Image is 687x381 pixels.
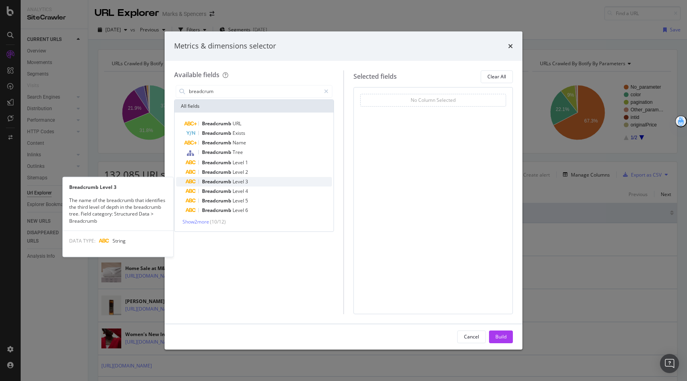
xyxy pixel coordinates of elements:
div: All fields [175,100,334,113]
span: Breadcrumb [202,130,233,136]
button: Build [489,330,513,343]
span: ( 10 / 12 ) [210,218,226,225]
div: Breadcrumb Level 3 [63,184,173,190]
input: Search by field name [188,86,320,97]
span: 2 [245,169,248,175]
div: modal [165,31,522,350]
div: Cancel [464,333,479,340]
span: URL [233,120,241,127]
span: Breadcrumb [202,178,233,185]
div: Selected fields [353,72,397,81]
span: Level [233,159,245,166]
span: 5 [245,197,248,204]
div: Open Intercom Messenger [660,354,679,373]
span: Breadcrumb [202,149,233,156]
span: 3 [245,178,248,185]
div: Metrics & dimensions selector [174,41,276,51]
div: Available fields [174,70,219,79]
div: The name of the breadcrumb that identifies the third level of depth in the breadcrumb tree. Field... [63,197,173,224]
span: Breadcrumb [202,120,233,127]
span: 6 [245,207,248,214]
button: Clear All [481,70,513,83]
button: Cancel [457,330,486,343]
span: Breadcrumb [202,188,233,194]
span: Show 2 more [182,218,209,225]
span: Level [233,178,245,185]
span: Level [233,188,245,194]
div: Clear All [487,73,506,80]
div: No Column Selected [411,97,456,103]
div: Build [495,333,507,340]
span: Tree [233,149,243,156]
span: Breadcrumb [202,159,233,166]
span: 1 [245,159,248,166]
span: Exists [233,130,245,136]
span: Breadcrumb [202,139,233,146]
span: Name [233,139,246,146]
span: Level [233,207,245,214]
span: 4 [245,188,248,194]
span: Level [233,197,245,204]
span: Breadcrumb [202,207,233,214]
span: Breadcrumb [202,197,233,204]
div: times [508,41,513,51]
span: Breadcrumb [202,169,233,175]
span: Level [233,169,245,175]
